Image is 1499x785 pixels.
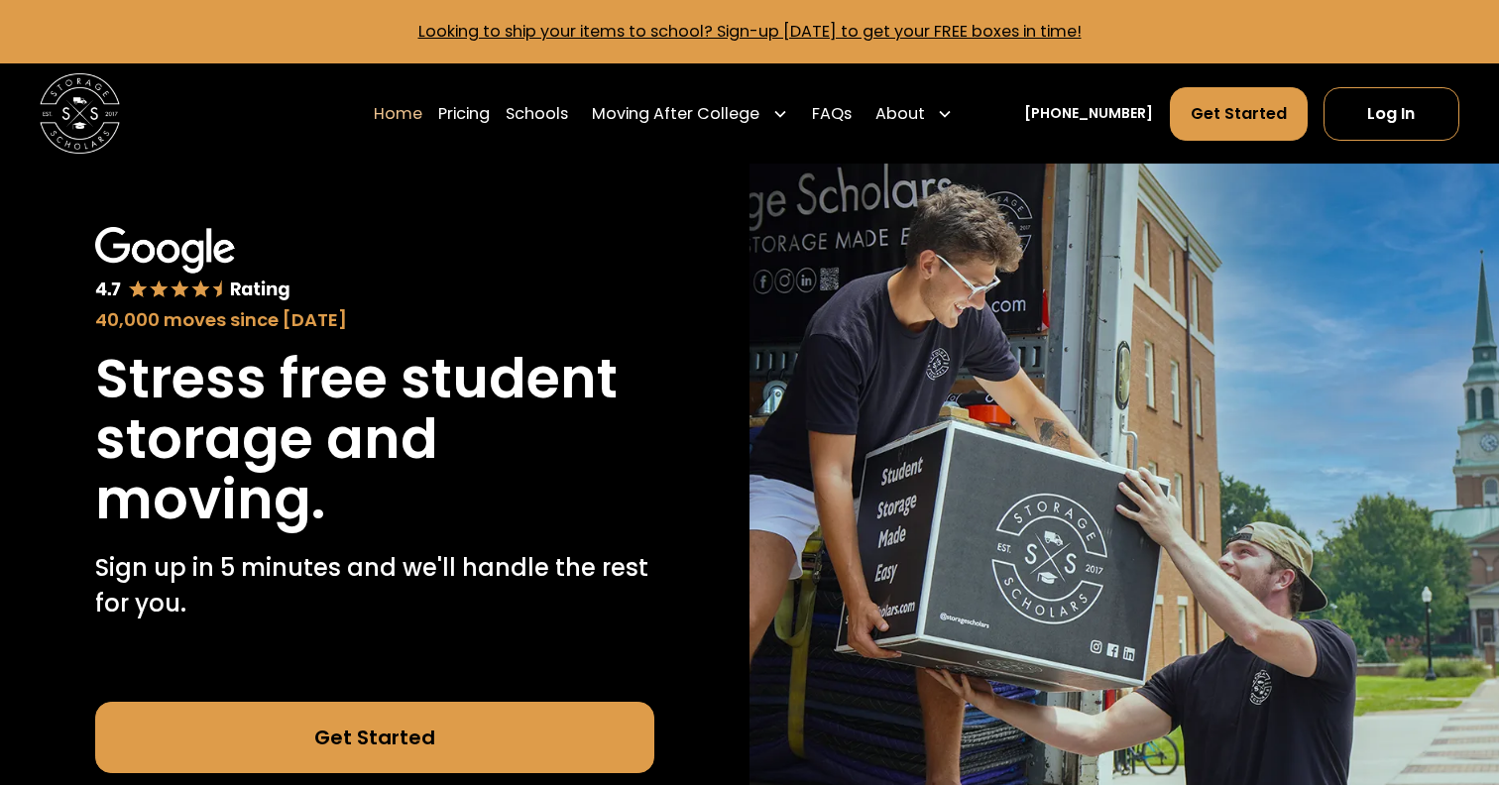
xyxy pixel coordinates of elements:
p: Sign up in 5 minutes and we'll handle the rest for you. [95,550,654,621]
div: About [867,86,961,142]
a: Schools [506,86,568,142]
div: Moving After College [592,102,759,126]
a: Home [374,86,422,142]
img: Storage Scholars main logo [40,73,120,154]
div: Moving After College [584,86,795,142]
img: Google 4.7 star rating [95,227,290,301]
h1: Stress free student storage and moving. [95,349,654,530]
a: [PHONE_NUMBER] [1024,103,1153,124]
a: Get Started [1170,87,1308,141]
a: Log In [1324,87,1459,141]
div: 40,000 moves since [DATE] [95,306,654,333]
a: FAQs [812,86,852,142]
a: Get Started [95,702,654,773]
div: About [875,102,925,126]
a: Looking to ship your items to school? Sign-up [DATE] to get your FREE boxes in time! [418,20,1082,43]
a: Pricing [438,86,490,142]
